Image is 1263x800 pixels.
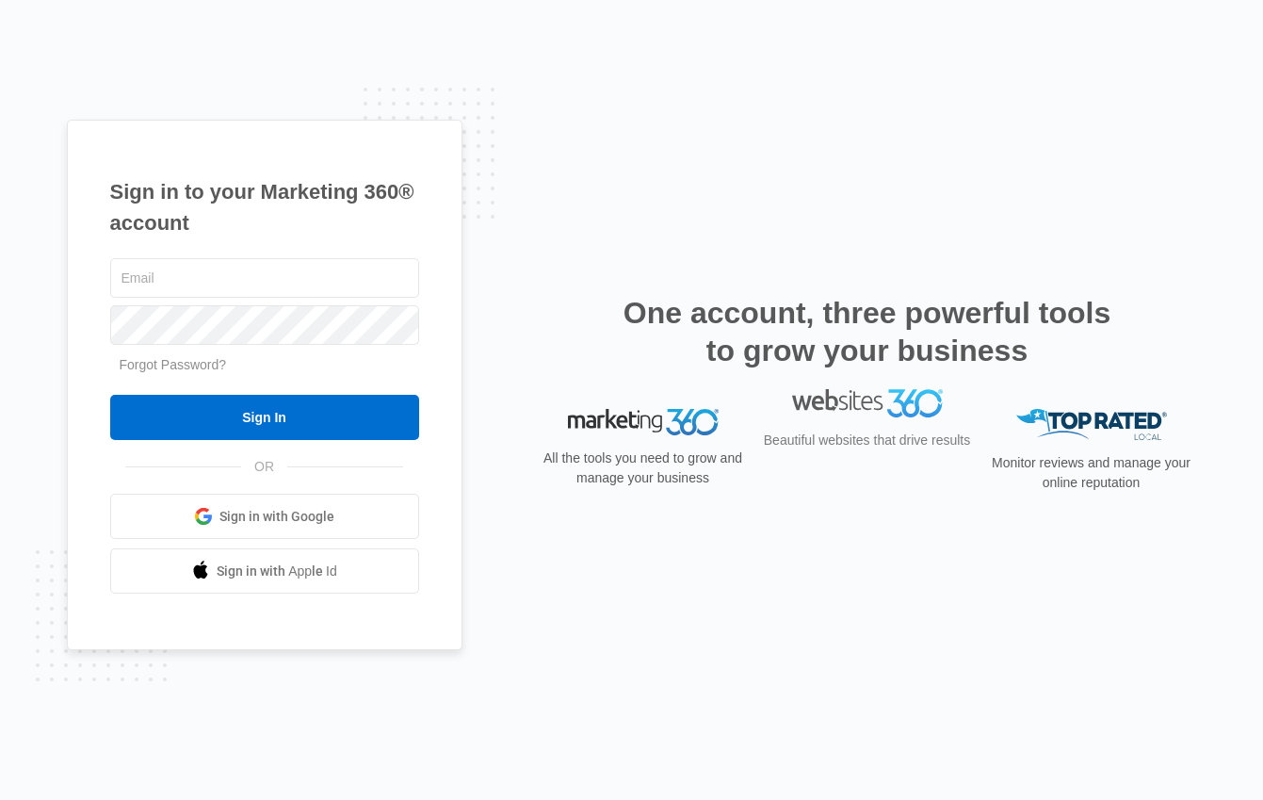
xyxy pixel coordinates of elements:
p: Monitor reviews and manage your online reputation [986,453,1197,493]
h2: One account, three powerful tools to grow your business [618,294,1117,369]
img: Websites 360 [792,409,943,436]
input: Sign In [110,395,419,440]
a: Sign in with Google [110,494,419,539]
span: OR [241,457,287,477]
img: Marketing 360 [568,409,719,435]
a: Forgot Password? [120,357,227,372]
h1: Sign in to your Marketing 360® account [110,176,419,238]
span: Sign in with Apple Id [217,562,337,581]
a: Sign in with Apple Id [110,548,419,594]
input: Email [110,258,419,298]
p: Beautiful websites that drive results [762,450,973,470]
span: Sign in with Google [219,507,334,527]
p: All the tools you need to grow and manage your business [538,449,749,488]
img: Top Rated Local [1016,409,1167,440]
